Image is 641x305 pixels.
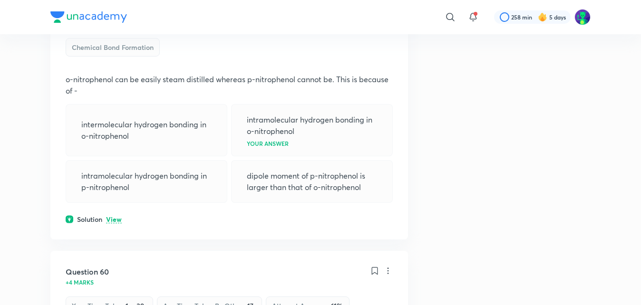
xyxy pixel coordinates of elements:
[574,9,591,25] img: Kaushiki Srivastava
[66,215,73,223] img: solution.svg
[106,216,122,223] p: View
[66,74,393,96] p: o-nitrophenol can be easily steam distilled whereas p-nitrophenol cannot be. This is because of -
[66,266,109,277] h5: Question 60
[81,119,212,142] p: intermolecular hydrogen bonding in o-nitrophenol
[247,141,289,146] p: Your answer
[66,279,94,285] p: +4 marks
[77,214,102,224] h6: Solution
[50,11,127,23] img: Company Logo
[247,170,377,193] p: dipole moment of p-nitrophenol is larger than that of o-nitrophenol
[66,38,160,57] div: Chemical Bond Formation
[538,12,547,22] img: streak
[247,114,377,137] p: intramolecular hydrogen bonding in o-nitrophenol
[81,170,212,193] p: intramolecular hydrogen bonding in p-nitrophenol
